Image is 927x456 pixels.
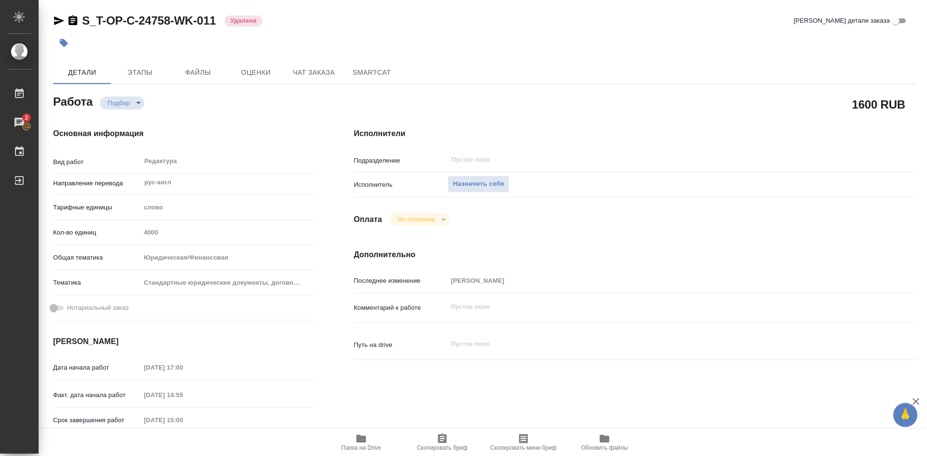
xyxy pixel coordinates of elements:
p: Тарифные единицы [53,203,140,212]
span: Скопировать мини-бриф [490,444,556,451]
p: Подразделение [354,156,448,166]
p: Факт. дата начала работ [53,390,140,400]
h4: Основная информация [53,128,315,139]
h4: Оплата [354,214,382,225]
p: Комментарий к работе [354,303,448,313]
span: Этапы [117,67,163,79]
p: Удалена [230,16,256,26]
p: Путь на drive [354,340,448,350]
span: 2 [19,113,34,123]
span: [PERSON_NAME] детали заказа [794,16,890,26]
button: Обновить файлы [564,429,645,456]
input: Пустое поле [140,360,225,374]
p: Срок завершения работ [53,415,140,425]
p: Дата начала работ [53,363,140,373]
div: слово [140,199,315,216]
button: Скопировать ссылку [67,15,79,27]
span: Папка на Drive [341,444,381,451]
button: Назначить себя [448,176,509,193]
a: 2 [2,111,36,135]
p: Вид работ [53,157,140,167]
input: Пустое поле [448,274,870,288]
span: Оценки [233,67,279,79]
div: Юридическая/Финансовая [140,249,315,266]
div: Подбор [390,213,449,226]
button: Не оплачена [394,215,437,223]
div: Стандартные юридические документы, договоры, уставы [140,275,315,291]
h2: Работа [53,92,93,110]
button: Добавить тэг [53,32,74,54]
input: Пустое поле [450,154,847,166]
p: Кол-во единиц [53,228,140,237]
span: Чат заказа [291,67,337,79]
button: Скопировать ссылку для ЯМессенджера [53,15,65,27]
a: S_T-OP-C-24758-WK-011 [82,14,216,27]
span: Файлы [175,67,221,79]
input: Пустое поле [140,225,315,239]
p: Исполнитель [354,180,448,190]
h4: [PERSON_NAME] [53,336,315,347]
button: Папка на Drive [321,429,402,456]
p: Тематика [53,278,140,288]
span: Детали [59,67,105,79]
button: Скопировать бриф [402,429,483,456]
span: SmartCat [349,67,395,79]
h4: Дополнительно [354,249,916,261]
h4: Исполнители [354,128,916,139]
input: Пустое поле [140,413,225,427]
button: Подбор [105,99,133,107]
p: Общая тематика [53,253,140,263]
span: Обновить файлы [581,444,628,451]
button: 🙏 [893,403,917,427]
span: Нотариальный заказ [67,303,128,313]
span: Назначить себя [453,179,504,190]
button: Скопировать мини-бриф [483,429,564,456]
p: Последнее изменение [354,276,448,286]
p: Направление перевода [53,179,140,188]
input: Пустое поле [140,388,225,402]
span: Скопировать бриф [417,444,467,451]
span: 🙏 [897,405,913,425]
h2: 1600 RUB [852,96,905,112]
div: Подбор [100,97,144,110]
